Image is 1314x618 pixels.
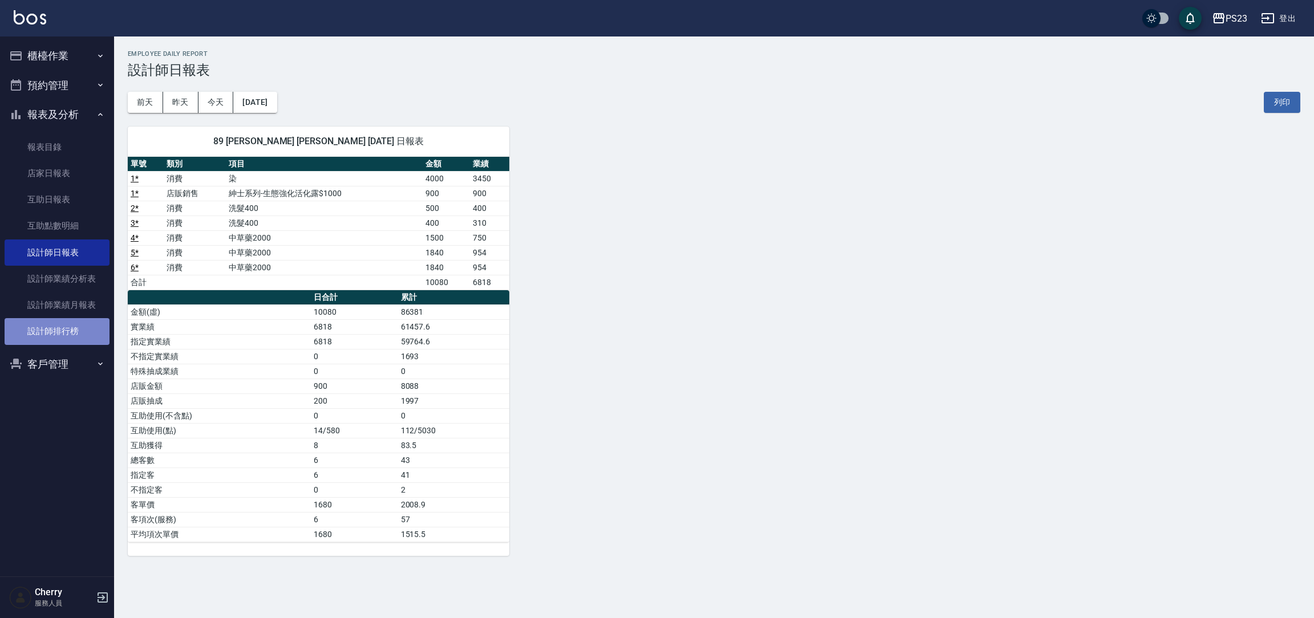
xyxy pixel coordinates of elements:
button: 櫃檯作業 [5,41,109,71]
button: 登出 [1256,8,1300,29]
td: 不指定實業績 [128,349,311,364]
td: 400 [470,201,510,216]
td: 不指定客 [128,482,311,497]
a: 互助點數明細 [5,213,109,239]
td: 6 [311,467,398,482]
td: 紳士系列-生態強化活化露$1000 [226,186,423,201]
td: 59764.6 [398,334,510,349]
td: 合計 [128,275,164,290]
button: 客戶管理 [5,349,109,379]
th: 單號 [128,157,164,172]
td: 染 [226,171,423,186]
th: 類別 [164,157,226,172]
td: 中草藥2000 [226,230,423,245]
td: 1680 [311,527,398,542]
td: 900 [470,186,510,201]
td: 中草藥2000 [226,260,423,275]
td: 店販抽成 [128,393,311,408]
a: 設計師業績月報表 [5,292,109,318]
td: 0 [398,408,510,423]
td: 指定客 [128,467,311,482]
td: 消費 [164,245,226,260]
td: 總客數 [128,453,311,467]
td: 112/5030 [398,423,510,438]
button: 預約管理 [5,71,109,100]
td: 14/580 [311,423,398,438]
td: 店販銷售 [164,186,226,201]
td: 洗髮400 [226,201,423,216]
td: 500 [423,201,470,216]
td: 0 [398,364,510,379]
img: Logo [14,10,46,25]
td: 41 [398,467,510,482]
td: 43 [398,453,510,467]
td: 0 [311,482,398,497]
td: 實業績 [128,319,311,334]
td: 2008.9 [398,497,510,512]
span: 89 [PERSON_NAME] [PERSON_NAME] [DATE] 日報表 [141,136,496,147]
td: 6 [311,453,398,467]
td: 特殊抽成業績 [128,364,311,379]
button: 今天 [198,92,234,113]
td: 86381 [398,304,510,319]
td: 互助獲得 [128,438,311,453]
td: 400 [423,216,470,230]
td: 1500 [423,230,470,245]
td: 8088 [398,379,510,393]
a: 店家日報表 [5,160,109,186]
td: 57 [398,512,510,527]
h2: Employee Daily Report [128,50,1300,58]
td: 互助使用(不含點) [128,408,311,423]
td: 平均項次單價 [128,527,311,542]
button: [DATE] [233,92,277,113]
div: PS23 [1226,11,1247,26]
button: 前天 [128,92,163,113]
td: 1840 [423,260,470,275]
h3: 設計師日報表 [128,62,1300,78]
td: 10080 [423,275,470,290]
td: 1515.5 [398,527,510,542]
td: 2 [398,482,510,497]
td: 4000 [423,171,470,186]
td: 消費 [164,171,226,186]
td: 金額(虛) [128,304,311,319]
th: 日合計 [311,290,398,305]
button: 報表及分析 [5,100,109,129]
td: 900 [423,186,470,201]
td: 洗髮400 [226,216,423,230]
table: a dense table [128,157,509,290]
h5: Cherry [35,587,93,598]
td: 6818 [311,319,398,334]
td: 3450 [470,171,510,186]
td: 900 [311,379,398,393]
th: 金額 [423,157,470,172]
a: 互助日報表 [5,186,109,213]
td: 8 [311,438,398,453]
a: 報表目錄 [5,134,109,160]
th: 項目 [226,157,423,172]
td: 0 [311,408,398,423]
td: 83.5 [398,438,510,453]
td: 200 [311,393,398,408]
td: 0 [311,349,398,364]
td: 1693 [398,349,510,364]
button: 列印 [1264,92,1300,113]
th: 累計 [398,290,510,305]
td: 1680 [311,497,398,512]
td: 954 [470,260,510,275]
td: 61457.6 [398,319,510,334]
img: Person [9,586,32,609]
td: 客項次(服務) [128,512,311,527]
a: 設計師日報表 [5,239,109,266]
td: 消費 [164,260,226,275]
button: 昨天 [163,92,198,113]
td: 6 [311,512,398,527]
td: 0 [311,364,398,379]
td: 6818 [311,334,398,349]
td: 6818 [470,275,510,290]
td: 中草藥2000 [226,245,423,260]
td: 310 [470,216,510,230]
a: 設計師排行榜 [5,318,109,344]
a: 設計師業績分析表 [5,266,109,292]
td: 954 [470,245,510,260]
